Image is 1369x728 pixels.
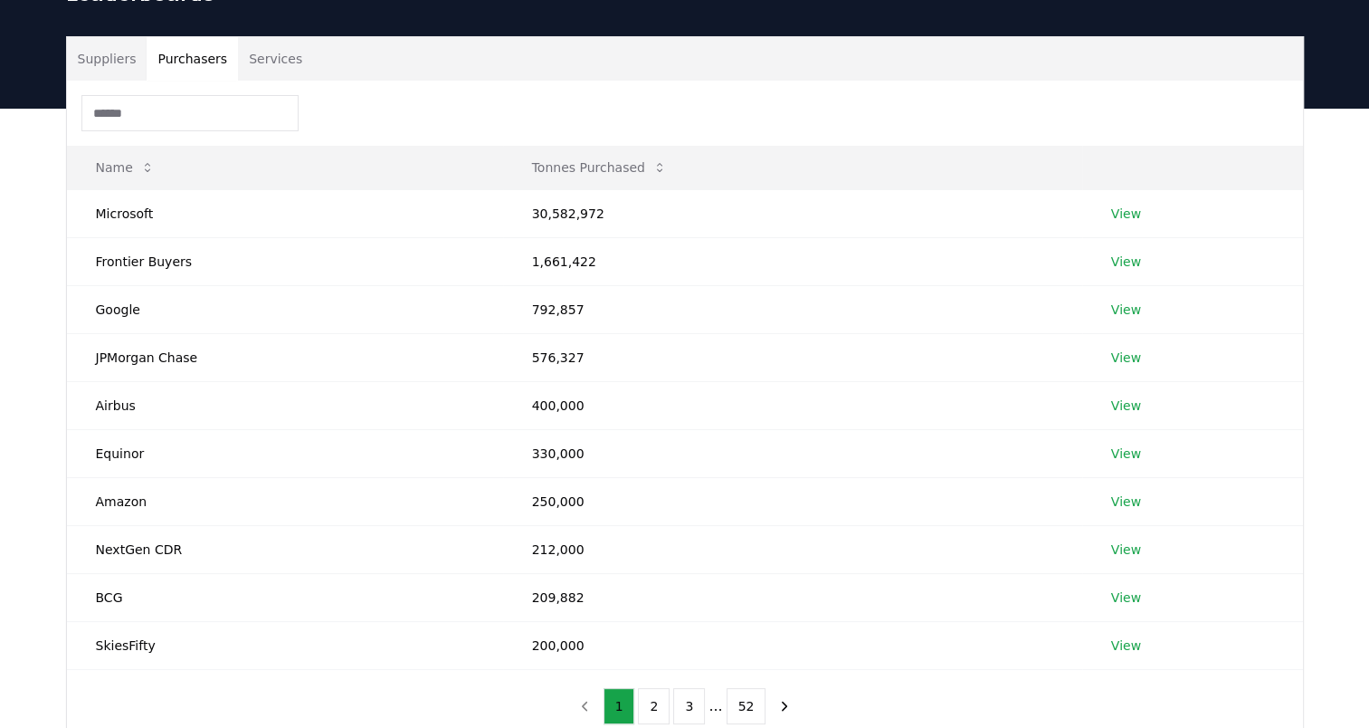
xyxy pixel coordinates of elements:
td: Google [67,285,503,333]
td: BCG [67,573,503,621]
td: Airbus [67,381,503,429]
button: Name [81,149,169,186]
button: 52 [727,688,766,724]
td: 209,882 [503,573,1082,621]
td: Equinor [67,429,503,477]
a: View [1111,493,1141,511]
td: Amazon [67,477,503,525]
a: View [1111,541,1141,559]
td: JPMorgan Chase [67,333,503,381]
a: View [1111,589,1141,607]
td: Microsoft [67,189,503,237]
td: 200,000 [503,621,1082,669]
td: 330,000 [503,429,1082,477]
li: ... [708,695,722,717]
td: 1,661,422 [503,237,1082,285]
a: View [1111,253,1141,271]
td: 30,582,972 [503,189,1082,237]
a: View [1111,637,1141,655]
button: 1 [604,688,635,724]
td: Frontier Buyers [67,237,503,285]
button: 2 [638,688,670,724]
a: View [1111,349,1141,367]
td: SkiesFifty [67,621,503,669]
td: 212,000 [503,525,1082,573]
td: NextGen CDR [67,525,503,573]
a: View [1111,301,1141,319]
button: Purchasers [147,37,238,81]
td: 400,000 [503,381,1082,429]
a: View [1111,397,1141,415]
button: Tonnes Purchased [518,149,681,186]
a: View [1111,445,1141,463]
td: 576,327 [503,333,1082,381]
button: Suppliers [67,37,147,81]
button: Services [238,37,313,81]
button: 3 [673,688,705,724]
a: View [1111,205,1141,223]
button: next page [769,688,800,724]
td: 250,000 [503,477,1082,525]
td: 792,857 [503,285,1082,333]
